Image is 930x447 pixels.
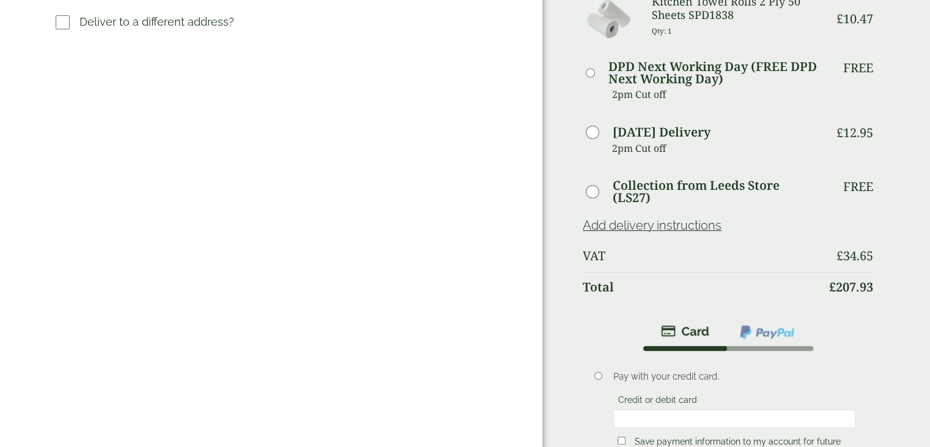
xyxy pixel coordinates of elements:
[612,85,821,103] p: 2pm Cut off
[612,139,821,157] p: 2pm Cut off
[617,413,852,424] iframe: Secure card payment input frame
[608,61,821,85] label: DPD Next Working Day (FREE DPD Next Working Day)
[613,395,702,408] label: Credit or debit card
[613,370,855,383] p: Pay with your credit card.
[836,124,843,141] span: £
[79,13,234,30] p: Deliver to a different address?
[613,126,710,138] label: [DATE] Delivery
[836,10,873,27] bdi: 10.47
[843,179,873,194] p: Free
[829,279,873,295] bdi: 207.93
[836,10,843,27] span: £
[583,272,821,302] th: Total
[613,179,821,204] label: Collection from Leeds Store (LS27)
[661,324,709,339] img: stripe.png
[739,324,795,340] img: ppcp-gateway.png
[843,61,873,75] p: Free
[836,247,873,264] bdi: 34.65
[829,279,836,295] span: £
[583,218,721,233] a: Add delivery instructions
[651,26,671,36] small: Qty: 1
[583,241,821,271] th: VAT
[836,124,873,141] bdi: 12.95
[836,247,843,264] span: £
